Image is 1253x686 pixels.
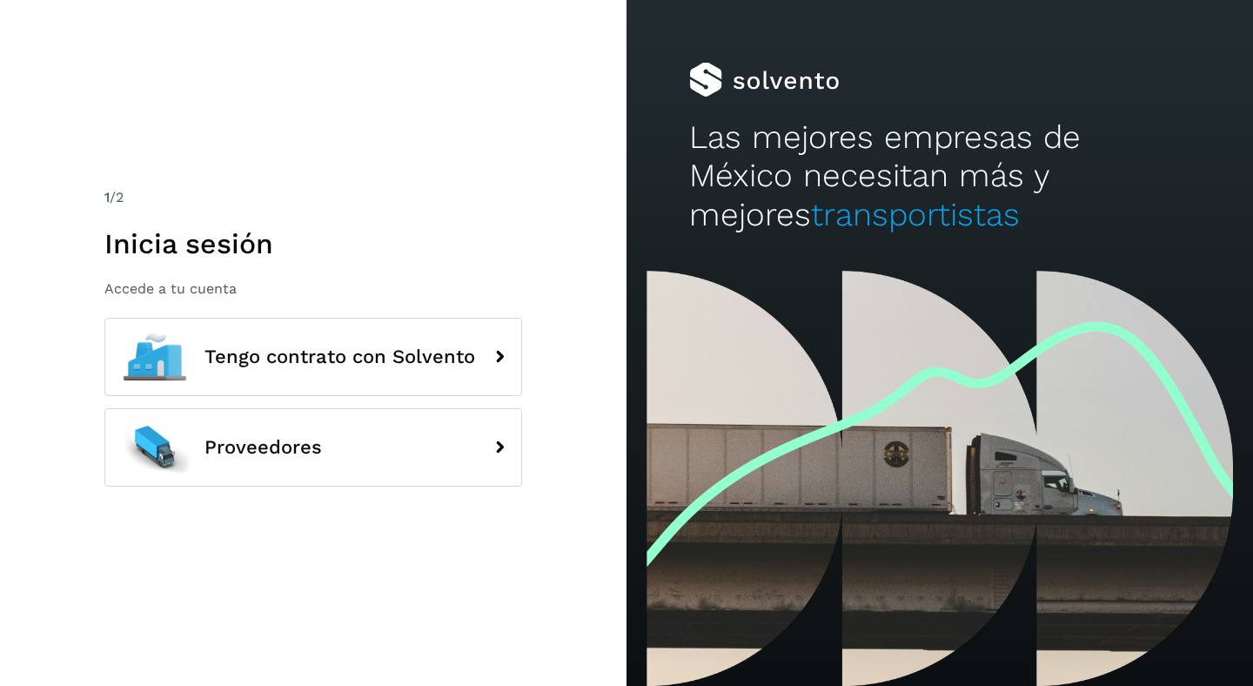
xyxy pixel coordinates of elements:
div: /2 [104,187,522,208]
p: Accede a tu cuenta [104,280,522,297]
span: 1 [104,189,110,205]
button: Tengo contrato con Solvento [104,318,522,396]
h2: Las mejores empresas de México necesitan más y mejores [689,118,1190,234]
span: Tengo contrato con Solvento [204,346,475,367]
button: Proveedores [104,408,522,487]
span: Proveedores [204,437,322,458]
span: transportistas [811,196,1020,233]
h1: Inicia sesión [104,227,522,260]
